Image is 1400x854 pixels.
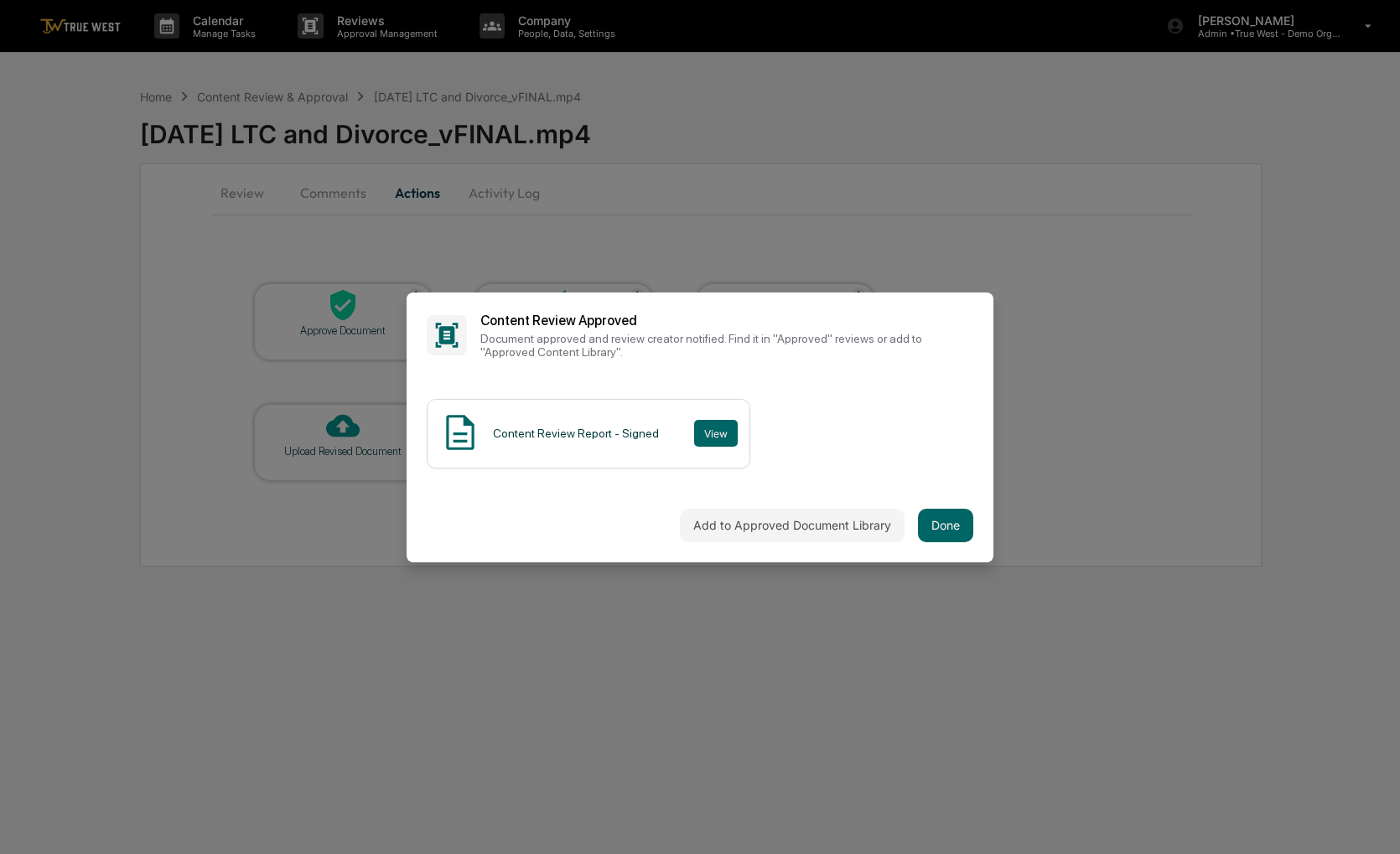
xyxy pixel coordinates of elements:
[918,509,973,542] button: Done
[1346,799,1392,844] iframe: Open customer support
[493,427,659,440] div: Content Review Report - Signed
[680,509,905,542] button: Add to Approved Document Library
[480,313,973,329] h2: Content Review Approved
[694,420,738,447] button: View
[480,332,973,359] p: Document approved and review creator notified. Find it in "Approved" reviews or add to "Approved ...
[439,411,481,453] img: Document Icon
